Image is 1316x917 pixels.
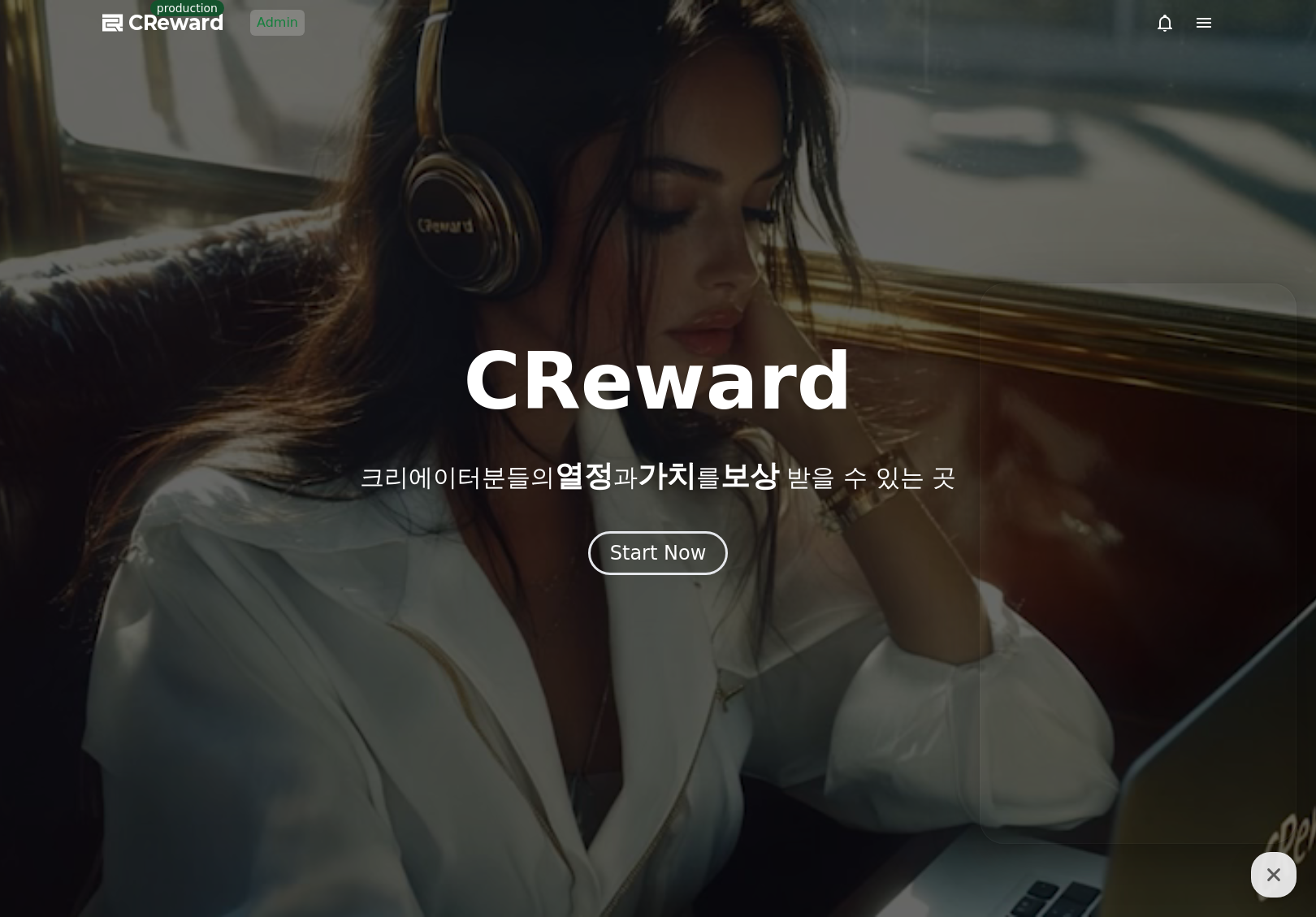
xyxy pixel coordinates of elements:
a: CReward [102,10,224,36]
span: 가치 [638,459,696,492]
h1: CReward [463,343,852,421]
iframe: Channel chat [980,283,1297,844]
span: 보상 [721,459,779,492]
button: Start Now [588,531,729,575]
a: Start Now [588,547,729,563]
div: Start Now [610,540,707,566]
span: CReward [128,10,224,36]
span: 열정 [555,459,613,492]
p: 크리에이터분들의 과 를 받을 수 있는 곳 [360,460,956,492]
a: Admin [250,10,305,36]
